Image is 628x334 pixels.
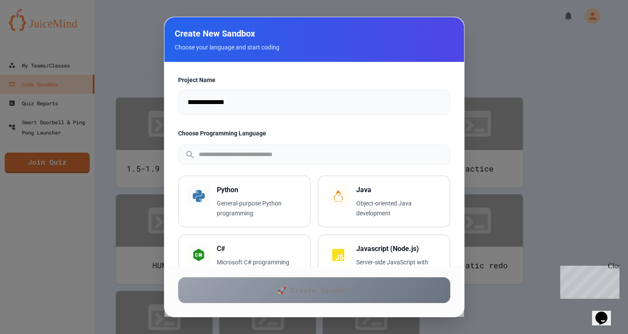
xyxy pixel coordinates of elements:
[178,129,450,138] label: Choose Programming Language
[356,244,441,254] h3: Javascript (Node.js)
[592,300,619,325] iframe: chat widget
[217,185,301,195] h3: Python
[178,76,450,84] label: Project Name
[278,285,351,295] span: 🚀 Create Sandbox
[217,257,301,267] p: Microsoft C# programming
[356,257,441,277] p: Server-side JavaScript with Node.js
[175,43,454,52] p: Choose your language and start coding
[356,199,441,218] p: Object-oriented Java development
[3,3,59,55] div: Chat with us now!Close
[217,199,301,218] p: General-purpose Python programming
[175,28,454,40] h2: Create New Sandbox
[557,262,619,299] iframe: chat widget
[217,244,301,254] h3: C#
[356,185,441,195] h3: Java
